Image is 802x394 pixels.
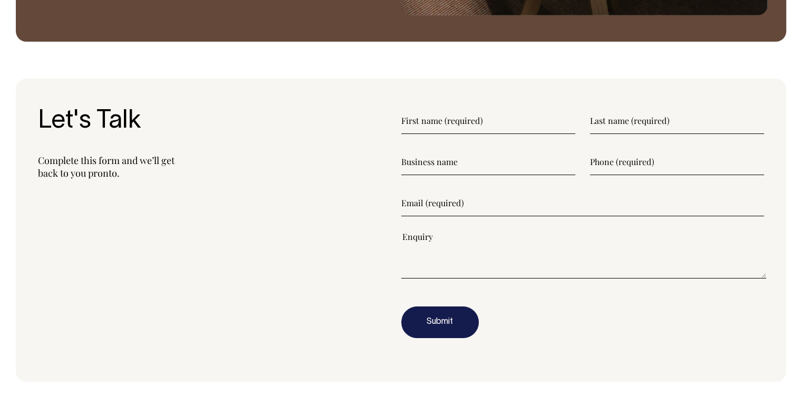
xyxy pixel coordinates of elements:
[38,108,401,136] h3: Let's Talk
[38,154,401,179] p: Complete this form and we’ll get back to you pronto.
[590,149,764,175] input: Phone (required)
[590,108,764,134] input: Last name (required)
[401,149,575,175] input: Business name
[401,306,479,338] button: Submit
[401,108,575,134] input: First name (required)
[401,190,765,216] input: Email (required)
